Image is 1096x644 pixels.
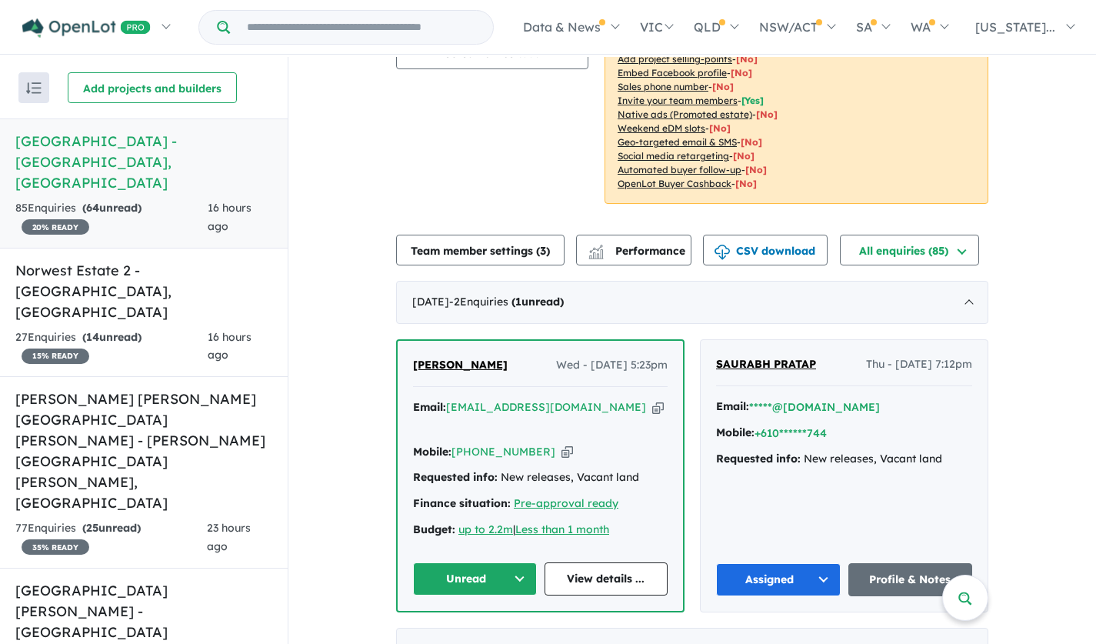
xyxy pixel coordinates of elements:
a: Profile & Notes [848,563,973,596]
div: New releases, Vacant land [716,450,972,469]
div: 27 Enquir ies [15,329,208,365]
span: [No] [741,136,762,148]
span: 20 % READY [22,219,89,235]
span: 14 [86,330,99,344]
u: Invite your team members [618,95,738,106]
button: Copy [652,399,664,415]
img: Openlot PRO Logo White [22,18,151,38]
button: CSV download [703,235,828,265]
u: OpenLot Buyer Cashback [618,178,731,189]
strong: ( unread) [82,521,141,535]
span: [ No ] [731,67,752,78]
a: [EMAIL_ADDRESS][DOMAIN_NAME] [446,400,646,414]
span: 3 [540,244,546,258]
span: [No] [733,150,755,162]
div: 77 Enquir ies [15,519,207,556]
a: SAURABH PRATAP [716,355,816,374]
u: Automated buyer follow-up [618,164,741,175]
span: 16 hours ago [208,201,252,233]
strong: Mobile: [413,445,451,459]
img: download icon [715,245,730,260]
div: | [413,521,668,539]
button: Assigned [716,563,841,596]
u: Embed Facebook profile [618,67,727,78]
button: Add projects and builders [68,72,237,103]
u: Geo-targeted email & SMS [618,136,737,148]
span: [ No ] [712,81,734,92]
strong: Email: [413,400,446,414]
button: Copy [561,444,573,460]
span: Wed - [DATE] 5:23pm [556,356,668,375]
button: Performance [576,235,691,265]
span: 35 % READY [22,539,89,555]
strong: Finance situation: [413,496,511,510]
u: Native ads (Promoted estate) [618,108,752,120]
span: [ No ] [736,53,758,65]
strong: Email: [716,399,749,413]
a: Less than 1 month [515,522,609,536]
a: View details ... [545,562,668,596]
span: - 2 Enquir ies [449,295,564,309]
span: [ Yes ] [741,95,764,106]
input: Try estate name, suburb, builder or developer [233,11,490,44]
strong: Budget: [413,522,455,536]
span: 1 [515,295,521,309]
div: New releases, Vacant land [413,469,668,487]
span: 23 hours ago [207,521,251,553]
span: Thu - [DATE] 7:12pm [866,355,972,374]
img: bar-chart.svg [588,249,604,259]
span: [No] [756,108,778,120]
span: [No] [745,164,767,175]
span: [No] [709,122,731,134]
u: Sales phone number [618,81,708,92]
strong: Requested info: [716,452,801,465]
h5: Norwest Estate 2 - [GEOGRAPHIC_DATA] , [GEOGRAPHIC_DATA] [15,260,272,322]
img: line-chart.svg [589,245,603,253]
span: 16 hours ago [208,330,252,362]
strong: ( unread) [82,330,142,344]
span: SAURABH PRATAP [716,357,816,371]
u: Weekend eDM slots [618,122,705,134]
span: Performance [591,244,685,258]
strong: Mobile: [716,425,755,439]
button: All enquiries (85) [840,235,979,265]
button: Team member settings (3) [396,235,565,265]
a: up to 2.2m [458,522,513,536]
strong: ( unread) [82,201,142,215]
div: 85 Enquir ies [15,199,208,236]
span: 64 [86,201,99,215]
div: [DATE] [396,281,988,324]
span: [PERSON_NAME] [413,358,508,372]
span: [No] [735,178,757,189]
span: 15 % READY [22,349,89,364]
strong: Requested info: [413,470,498,484]
span: 25 [86,521,98,535]
u: Social media retargeting [618,150,729,162]
strong: ( unread) [511,295,564,309]
a: Pre-approval ready [514,496,618,510]
h5: [PERSON_NAME] [PERSON_NAME][GEOGRAPHIC_DATA][PERSON_NAME] - [PERSON_NAME][GEOGRAPHIC_DATA][PERSON... [15,389,272,513]
img: sort.svg [26,82,42,94]
h5: [GEOGRAPHIC_DATA] - [GEOGRAPHIC_DATA] , [GEOGRAPHIC_DATA] [15,131,272,193]
a: [PHONE_NUMBER] [451,445,555,459]
u: Add project selling-points [618,53,732,65]
button: Unread [413,562,537,596]
a: [PERSON_NAME] [413,356,508,375]
span: [US_STATE]... [975,19,1055,35]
